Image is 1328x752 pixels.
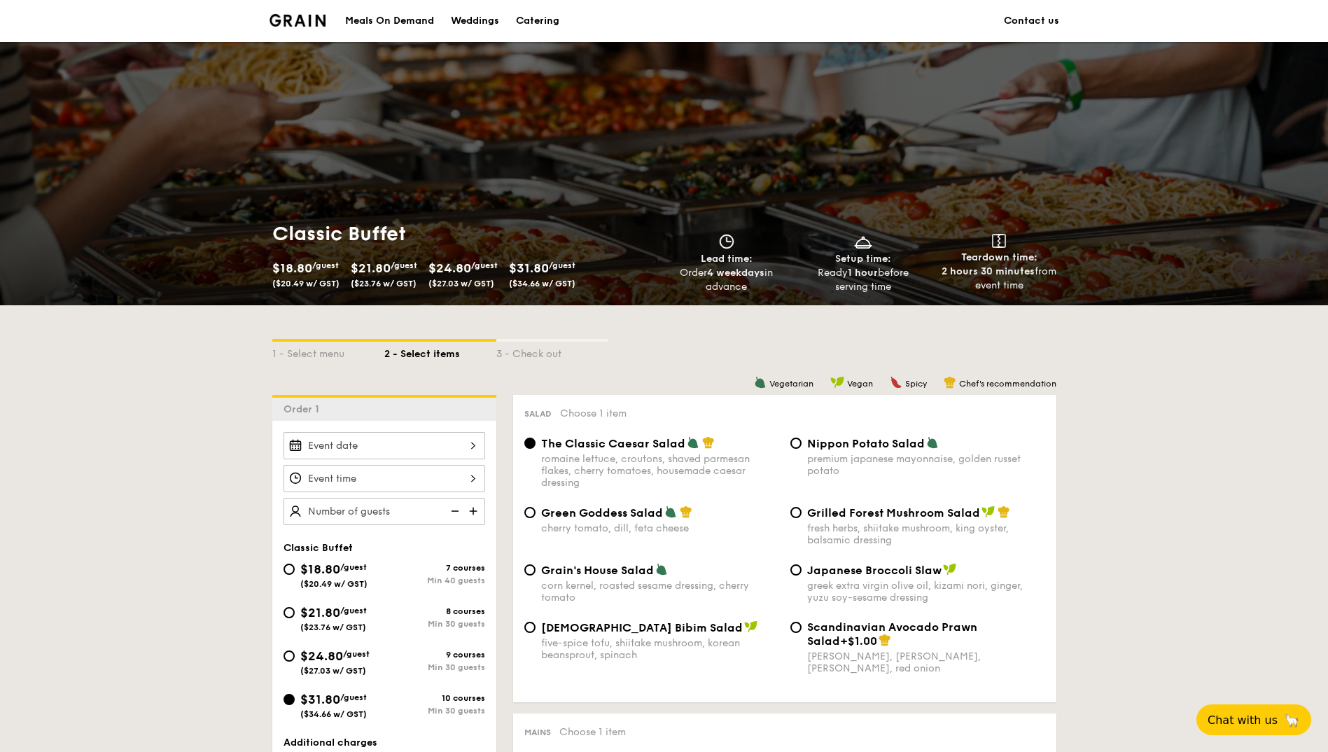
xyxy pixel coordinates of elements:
[541,453,779,489] div: romaine lettuce, croutons, shaved parmesan flakes, cherry tomatoes, housemade caesar dressing
[853,234,874,249] img: icon-dish.430c3a2e.svg
[559,726,626,738] span: Choose 1 item
[879,634,891,646] img: icon-chef-hat.a58ddaea.svg
[284,542,353,554] span: Classic Buffet
[300,666,366,676] span: ($27.03 w/ GST)
[384,693,485,703] div: 10 courses
[300,648,343,664] span: $24.80
[840,634,877,648] span: +$1.00
[300,605,340,620] span: $21.80
[270,14,326,27] img: Grain
[959,379,1056,389] span: Chef's recommendation
[890,376,902,389] img: icon-spicy.37a8142b.svg
[284,403,325,415] span: Order 1
[961,251,1037,263] span: Teardown time:
[848,267,878,279] strong: 1 hour
[943,563,957,576] img: icon-vegan.f8ff3823.svg
[847,379,873,389] span: Vegan
[284,465,485,492] input: Event time
[284,694,295,705] input: $31.80/guest($34.66 w/ GST)10 coursesMin 30 guests
[272,260,312,276] span: $18.80
[981,506,995,518] img: icon-vegan.f8ff3823.svg
[701,253,753,265] span: Lead time:
[524,409,552,419] span: Salad
[790,507,802,518] input: Grilled Forest Mushroom Saladfresh herbs, shiitake mushroom, king oyster, balsamic dressing
[944,376,956,389] img: icon-chef-hat.a58ddaea.svg
[549,260,575,270] span: /guest
[340,606,367,615] span: /guest
[998,506,1010,518] img: icon-chef-hat.a58ddaea.svg
[384,619,485,629] div: Min 30 guests
[340,692,367,702] span: /guest
[284,736,485,750] div: Additional charges
[428,279,494,288] span: ($27.03 w/ GST)
[272,342,384,361] div: 1 - Select menu
[541,621,743,634] span: [DEMOGRAPHIC_DATA] Bibim Salad
[384,662,485,672] div: Min 30 guests
[790,622,802,633] input: Scandinavian Avocado Prawn Salad+$1.00[PERSON_NAME], [PERSON_NAME], [PERSON_NAME], red onion
[524,622,536,633] input: [DEMOGRAPHIC_DATA] Bibim Saladfive-spice tofu, shiitake mushroom, korean beansprout, spinach
[312,260,339,270] span: /guest
[807,506,980,520] span: Grilled Forest Mushroom Salad
[754,376,767,389] img: icon-vegetarian.fe4039eb.svg
[272,279,340,288] span: ($20.49 w/ GST)
[384,576,485,585] div: Min 40 guests
[351,279,417,288] span: ($23.76 w/ GST)
[300,579,368,589] span: ($20.49 w/ GST)
[284,564,295,575] input: $18.80/guest($20.49 w/ GST)7 coursesMin 40 guests
[702,436,715,449] img: icon-chef-hat.a58ddaea.svg
[769,379,813,389] span: Vegetarian
[835,253,891,265] span: Setup time:
[509,279,575,288] span: ($34.66 w/ GST)
[1208,713,1278,727] span: Chat with us
[680,506,692,518] img: icon-chef-hat.a58ddaea.svg
[541,580,779,604] div: corn kernel, roasted sesame dressing, cherry tomato
[942,265,1035,277] strong: 2 hours 30 minutes
[744,620,758,633] img: icon-vegan.f8ff3823.svg
[384,563,485,573] div: 7 courses
[807,453,1045,477] div: premium japanese mayonnaise, golden russet potato
[790,564,802,576] input: Japanese Broccoli Slawgreek extra virgin olive oil, kizami nori, ginger, yuzu soy-sesame dressing
[428,260,471,276] span: $24.80
[716,234,737,249] img: icon-clock.2db775ea.svg
[384,606,485,616] div: 8 courses
[807,620,977,648] span: Scandinavian Avocado Prawn Salad
[384,650,485,660] div: 9 courses
[464,498,485,524] img: icon-add.58712e84.svg
[270,14,326,27] a: Logotype
[664,266,790,294] div: Order in advance
[524,564,536,576] input: Grain's House Saladcorn kernel, roasted sesame dressing, cherry tomato
[664,506,677,518] img: icon-vegetarian.fe4039eb.svg
[541,437,685,450] span: The Classic Caesar Salad
[1196,704,1311,735] button: Chat with us🦙
[284,607,295,618] input: $21.80/guest($23.76 w/ GST)8 coursesMin 30 guests
[340,562,367,572] span: /guest
[284,650,295,662] input: $24.80/guest($27.03 w/ GST)9 coursesMin 30 guests
[1283,712,1300,728] span: 🦙
[560,408,627,419] span: Choose 1 item
[807,564,942,577] span: Japanese Broccoli Slaw
[300,562,340,577] span: $18.80
[300,692,340,707] span: $31.80
[509,260,549,276] span: $31.80
[272,221,659,246] h1: Classic Buffet
[926,436,939,449] img: icon-vegetarian.fe4039eb.svg
[391,260,417,270] span: /guest
[807,650,1045,674] div: [PERSON_NAME], [PERSON_NAME], [PERSON_NAME], red onion
[541,522,779,534] div: cherry tomato, dill, feta cheese
[655,563,668,576] img: icon-vegetarian.fe4039eb.svg
[937,265,1062,293] div: from event time
[807,522,1045,546] div: fresh herbs, shiitake mushroom, king oyster, balsamic dressing
[992,234,1006,248] img: icon-teardown.65201eee.svg
[524,507,536,518] input: Green Goddess Saladcherry tomato, dill, feta cheese
[471,260,498,270] span: /guest
[300,622,366,632] span: ($23.76 w/ GST)
[300,709,367,719] span: ($34.66 w/ GST)
[384,342,496,361] div: 2 - Select items
[541,564,654,577] span: Grain's House Salad
[351,260,391,276] span: $21.80
[541,506,663,520] span: Green Goddess Salad
[284,498,485,525] input: Number of guests
[800,266,925,294] div: Ready before serving time
[807,580,1045,604] div: greek extra virgin olive oil, kizami nori, ginger, yuzu soy-sesame dressing
[687,436,699,449] img: icon-vegetarian.fe4039eb.svg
